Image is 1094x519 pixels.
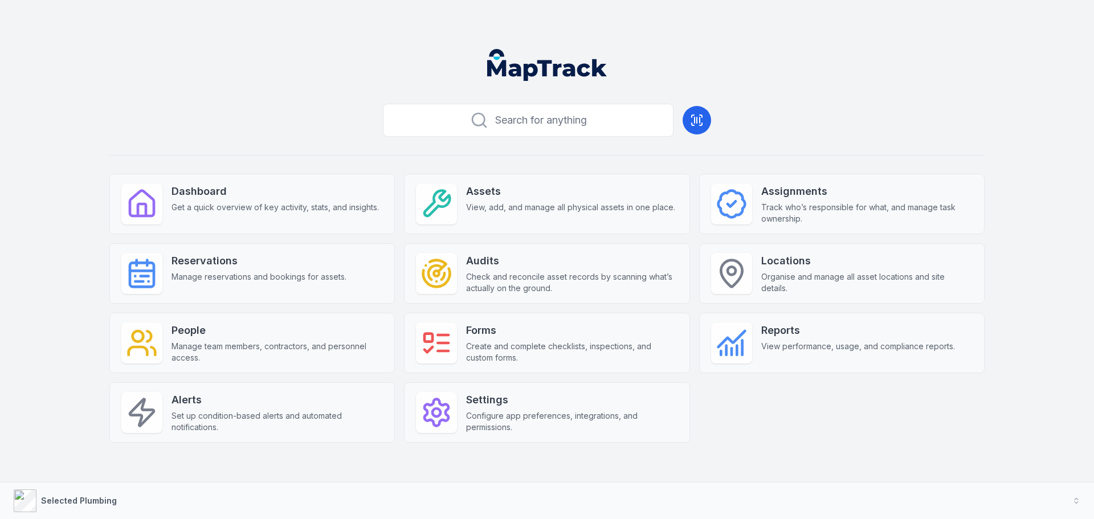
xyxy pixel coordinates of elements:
strong: Alerts [172,392,383,408]
a: AuditsCheck and reconcile asset records by scanning what’s actually on the ground. [404,243,689,304]
strong: Dashboard [172,183,379,199]
span: Set up condition-based alerts and automated notifications. [172,410,383,433]
span: Configure app preferences, integrations, and permissions. [466,410,677,433]
strong: Reservations [172,253,346,269]
strong: Selected Plumbing [41,496,117,505]
a: LocationsOrganise and manage all asset locations and site details. [699,243,985,304]
button: Search for anything [383,104,673,137]
span: Check and reconcile asset records by scanning what’s actually on the ground. [466,271,677,294]
strong: Audits [466,253,677,269]
span: Manage reservations and bookings for assets. [172,271,346,283]
a: DashboardGet a quick overview of key activity, stats, and insights. [109,174,395,234]
span: Create and complete checklists, inspections, and custom forms. [466,341,677,363]
span: View performance, usage, and compliance reports. [761,341,955,352]
strong: Forms [466,322,677,338]
span: View, add, and manage all physical assets in one place. [466,202,675,213]
a: SettingsConfigure app preferences, integrations, and permissions. [404,382,689,443]
strong: Locations [761,253,973,269]
strong: Assignments [761,183,973,199]
span: Get a quick overview of key activity, stats, and insights. [172,202,379,213]
strong: Assets [466,183,675,199]
span: Track who’s responsible for what, and manage task ownership. [761,202,973,224]
a: AssignmentsTrack who’s responsible for what, and manage task ownership. [699,174,985,234]
a: AssetsView, add, and manage all physical assets in one place. [404,174,689,234]
strong: Reports [761,322,955,338]
strong: Settings [466,392,677,408]
a: PeopleManage team members, contractors, and personnel access. [109,313,395,373]
nav: Global [469,49,625,81]
a: FormsCreate and complete checklists, inspections, and custom forms. [404,313,689,373]
span: Organise and manage all asset locations and site details. [761,271,973,294]
span: Manage team members, contractors, and personnel access. [172,341,383,363]
span: Search for anything [495,112,587,128]
a: ReportsView performance, usage, and compliance reports. [699,313,985,373]
strong: People [172,322,383,338]
a: AlertsSet up condition-based alerts and automated notifications. [109,382,395,443]
a: ReservationsManage reservations and bookings for assets. [109,243,395,304]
